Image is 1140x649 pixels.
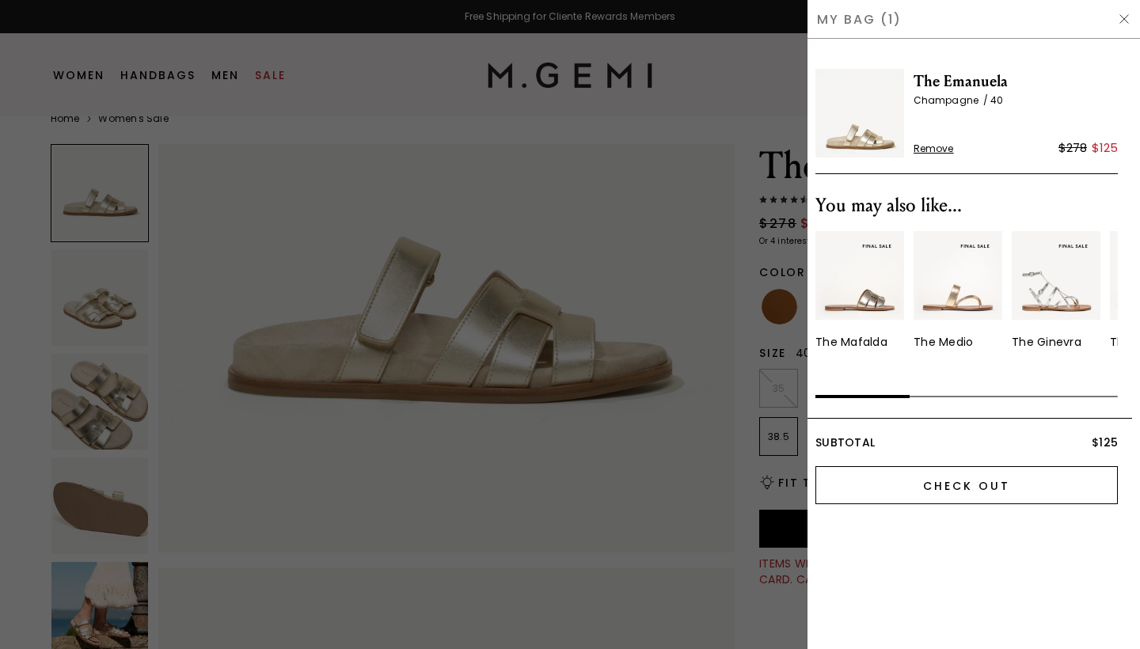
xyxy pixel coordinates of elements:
img: Hide Drawer [1118,13,1130,25]
input: Check Out [815,466,1118,504]
div: The Medio [914,334,973,350]
span: Remove [914,142,954,155]
img: v_12701_01_Main_New_TheMedio_LightAmethyst_MetallicLeather_290x387_crop_center.jpg [914,231,1002,320]
span: The Emanuela [914,69,1118,94]
img: final sale tag [1055,241,1091,252]
div: You may also like... [815,193,1118,218]
img: 7320771756091_01_Main_New_TheGinevra_Silver_MetallicLeather_290x387_crop_center.jpg [1012,231,1100,320]
a: final sale tagThe Mafalda [815,231,904,350]
img: The Emanuela [815,69,904,158]
div: 2 / 10 [914,231,1002,366]
div: $125 [1092,139,1118,158]
span: 40 [990,93,1003,107]
div: 1 / 10 [815,231,904,366]
div: $278 [1058,139,1087,158]
div: The Ginevra [1012,334,1081,350]
img: final sale tag [859,241,895,252]
span: $125 [1092,435,1118,450]
div: 3 / 10 [1012,231,1100,366]
span: Subtotal [815,435,875,450]
div: The Mafalda [815,334,887,350]
img: final sale tag [957,241,993,252]
span: Champagne [914,93,990,107]
a: final sale tagThe Medio [914,231,1002,350]
img: 7237131731003_01_Main_New_TheMafalda_Champagne_MetallicLeather_290x387_crop_center.jpg [815,231,904,320]
a: final sale tagThe Ginevra [1012,231,1100,350]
